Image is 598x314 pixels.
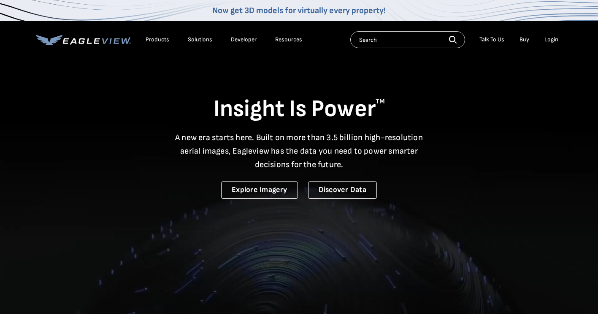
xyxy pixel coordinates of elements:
div: Resources [275,36,302,43]
a: Explore Imagery [221,181,298,199]
div: Talk To Us [479,36,504,43]
a: Now get 3D models for virtually every property! [212,5,386,16]
sup: TM [376,97,385,106]
a: Discover Data [308,181,377,199]
a: Buy [520,36,529,43]
a: Developer [231,36,257,43]
p: A new era starts here. Built on more than 3.5 billion high-resolution aerial images, Eagleview ha... [170,131,428,171]
h1: Insight Is Power [36,95,563,124]
div: Login [544,36,558,43]
div: Products [146,36,169,43]
div: Solutions [188,36,212,43]
input: Search [350,31,465,48]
